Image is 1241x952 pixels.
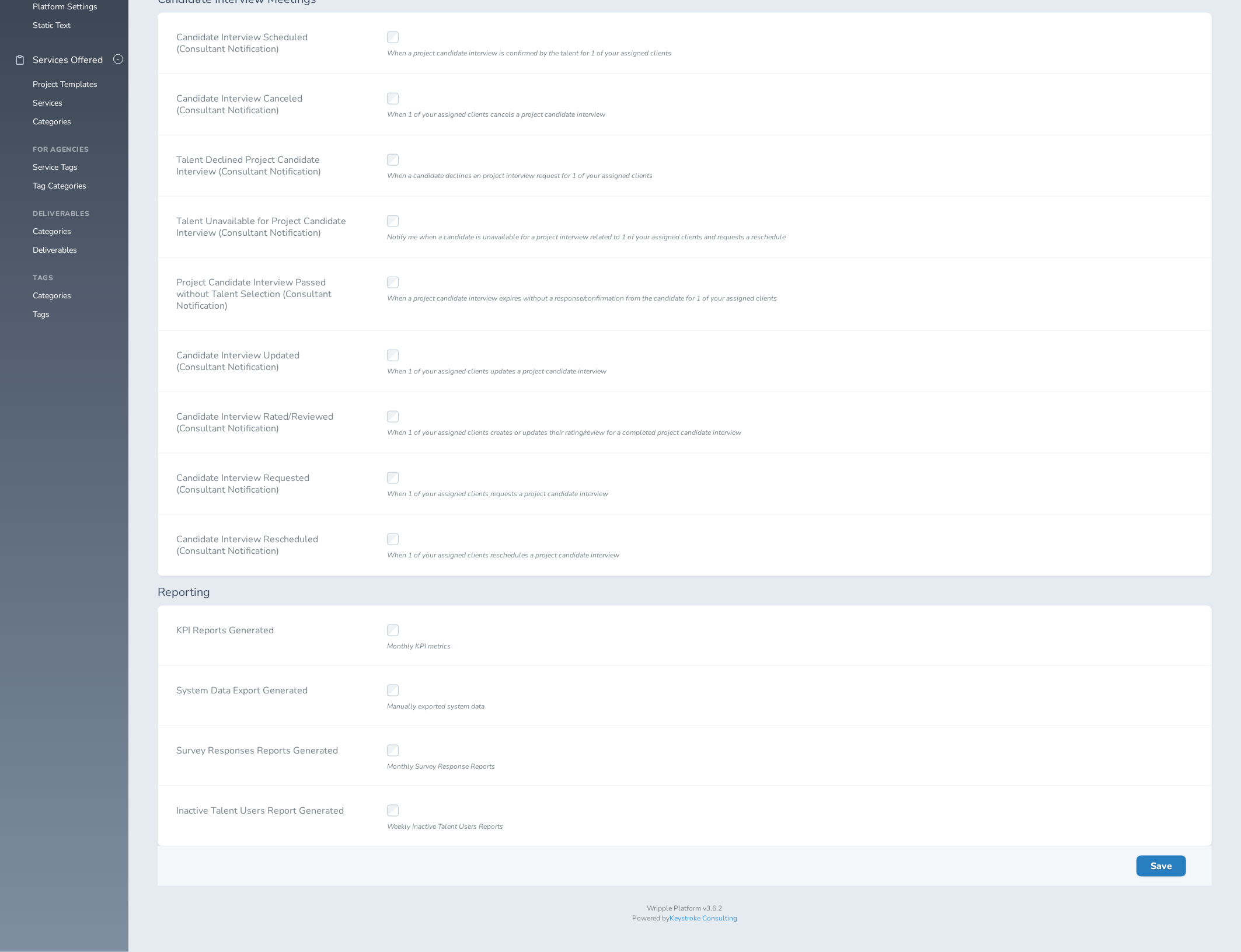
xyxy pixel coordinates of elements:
[33,290,71,301] a: Categories
[387,641,877,651] div: Monthly KPI metrics
[387,550,877,560] div: When 1 of your assigned clients reschedules a project candidate interview
[387,701,877,712] div: Manually exported system data
[33,146,114,154] h4: For Agencies
[1137,856,1186,877] button: Save
[33,116,71,127] a: Categories
[176,406,350,434] label: Candidate Interview Rated/Reviewed (Consultant Notification)
[387,427,877,438] div: When 1 of your assigned clients creates or updates their rating/review for a completed project ca...
[176,680,308,696] label: System Data Export Generated
[33,20,71,31] a: Static Text
[387,232,877,242] div: Notify me when a candidate is unavailable for a project interview related to 1 of your assigned c...
[33,210,114,218] h4: Deliverables
[33,1,97,12] a: Platform Settings
[158,585,1212,599] h2: Reporting
[33,226,71,237] a: Categories
[387,170,877,181] div: When a candidate declines an project interview request for 1 of your assigned clients
[176,149,350,177] label: Talent Declined Project Candidate Interview (Consultant Notification)
[33,97,62,109] a: Services
[387,366,877,376] div: When 1 of your assigned clients updates a project candidate interview
[158,905,1212,913] p: Wripple Platform v3.6.2
[387,489,877,499] div: When 1 of your assigned clients requests a project candidate interview
[176,800,344,817] label: Inactive Talent Users Report Generated
[158,915,1212,923] p: Powered by
[33,55,103,65] span: Services Offered
[176,27,350,55] label: Candidate Interview Scheduled (Consultant Notification)
[113,54,123,64] button: -
[33,79,97,90] a: Project Templates
[670,913,737,923] a: Keystroke Consulting
[33,274,114,283] h4: Tags
[33,309,50,320] a: Tags
[176,272,350,312] label: Project Candidate Interview Passed without Talent Selection (Consultant Notification)
[33,245,77,256] a: Deliverables
[176,88,350,116] label: Candidate Interview Canceled (Consultant Notification)
[176,740,338,756] label: Survey Responses Reports Generated
[387,48,877,58] div: When a project candidate interview is confirmed by the talent for 1 of your assigned clients
[176,345,350,373] label: Candidate Interview Updated (Consultant Notification)
[176,529,350,557] label: Candidate Interview Rescheduled (Consultant Notification)
[33,162,78,173] a: Service Tags
[387,761,877,772] div: Monthly Survey Response Reports
[387,293,877,304] div: When a project candidate interview expires without a response/confirmation from the candidate for...
[387,109,877,120] div: When 1 of your assigned clients cancels a project candidate interview
[387,821,877,832] div: Weekly Inactive Talent Users Reports
[176,468,350,496] label: Candidate Interview Requested (Consultant Notification)
[176,211,350,239] label: Talent Unavailable for Project Candidate Interview (Consultant Notification)
[33,180,86,191] a: Tag Categories
[176,620,274,636] label: KPI Reports Generated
